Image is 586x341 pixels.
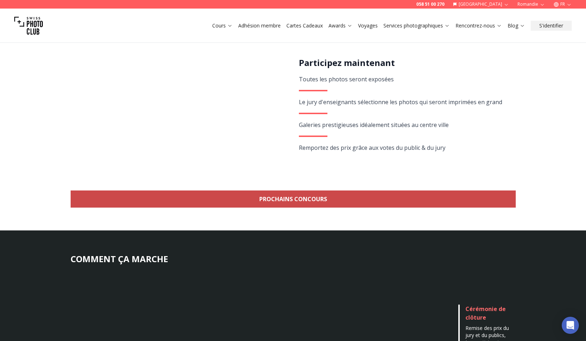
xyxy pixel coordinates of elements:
[235,21,284,31] button: Adhésion membre
[358,22,378,29] a: Voyages
[465,305,506,321] span: Cérémonie de clôture
[455,22,502,29] a: Rencontrez-nous
[381,21,453,31] button: Services photographiques
[326,21,355,31] button: Awards
[505,21,528,31] button: Blog
[299,121,449,129] span: Galeries prestigieuses idéalement situées au centre ville
[212,22,233,29] a: Cours
[14,11,43,40] img: Swiss photo club
[328,22,352,29] a: Awards
[562,317,579,334] div: Open Intercom Messenger
[355,21,381,31] button: Voyages
[238,22,281,29] a: Adhésion membre
[299,144,445,152] span: Remportez des prix grâce aux votes du public & du jury
[71,190,516,208] a: Prochains concours
[284,21,326,31] button: Cartes Cadeaux
[286,22,323,29] a: Cartes Cadeaux
[531,21,572,31] button: S'identifier
[453,21,505,31] button: Rencontrez-nous
[209,21,235,31] button: Cours
[383,22,450,29] a: Services photographiques
[299,57,508,68] h2: Participez maintenant
[508,22,525,29] a: Blog
[71,253,516,265] h3: COMMENT ÇA MARCHE
[299,98,502,106] span: Le jury d'enseignants sélectionne les photos qui seront imprimées en grand
[416,1,444,7] a: 058 51 00 270
[299,75,394,83] span: Toutes les photos seront exposées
